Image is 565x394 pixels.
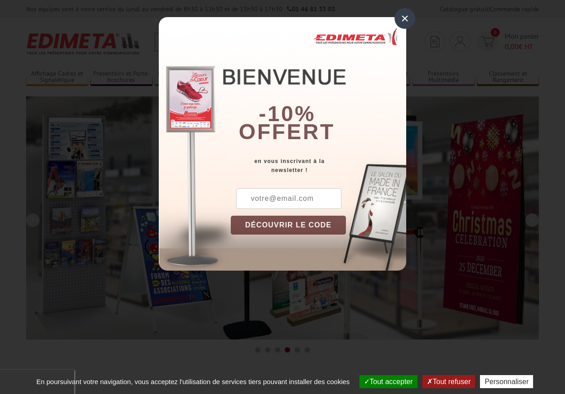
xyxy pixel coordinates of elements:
[239,120,335,144] font: offert
[359,375,417,388] button: Tout accepter
[236,188,341,209] input: votre@email.com
[231,216,346,235] button: DÉCOUVRIR LE CODE
[480,375,533,388] button: Personnaliser (fenêtre modale)
[422,375,475,388] button: Tout refuser
[395,8,415,29] div: ×
[231,157,406,175] div: en vous inscrivant à la newsletter !
[259,102,315,126] b: -10%
[32,378,354,385] span: En poursuivant votre navigation, vous acceptez l'utilisation de services tiers pouvant installer ...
